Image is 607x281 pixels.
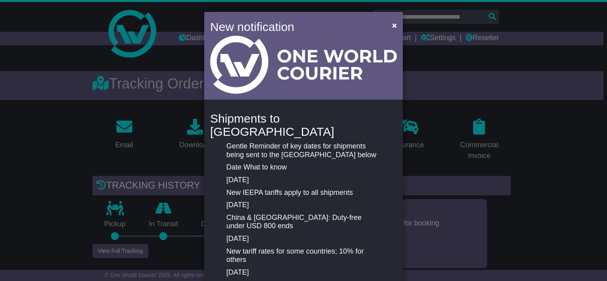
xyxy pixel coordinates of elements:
button: Close [388,17,401,33]
p: [DATE] [226,235,381,243]
p: New tariff rates for some countries; 10% for others [226,247,381,264]
h4: Shipments to [GEOGRAPHIC_DATA] [210,112,397,138]
p: New IEEPA tariffs apply to all shipments [226,189,381,197]
p: [DATE] [226,201,381,210]
span: × [392,21,397,30]
img: Light [210,36,397,94]
p: [DATE] [226,268,381,277]
p: Gentle Reminder of key dates for shipments being sent to the [GEOGRAPHIC_DATA] below [226,142,381,159]
p: Date What to know [226,163,381,172]
h4: New notification [210,18,381,36]
p: China & [GEOGRAPHIC_DATA]: Duty-free under USD 800 ends [226,214,381,231]
p: [DATE] [226,176,381,185]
